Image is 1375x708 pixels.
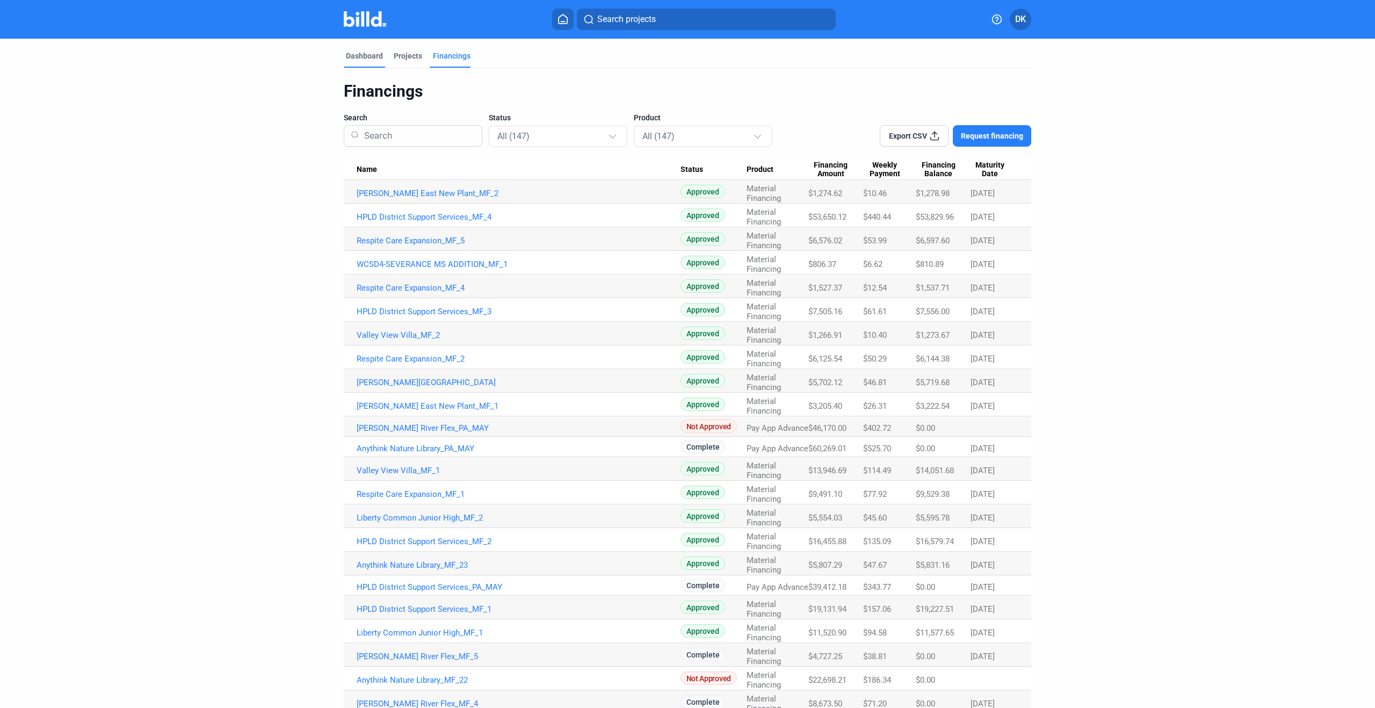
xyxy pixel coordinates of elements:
[916,489,950,499] span: $9,529.38
[808,283,842,293] span: $1,527.37
[747,165,808,175] div: Product
[971,283,995,293] span: [DATE]
[747,231,781,250] span: Material Financing
[971,330,995,340] span: [DATE]
[360,122,475,150] input: Search
[747,444,808,453] span: Pay App Advance
[971,161,1009,179] span: Maturity Date
[357,628,681,638] a: Liberty Common Junior High_MF_1
[971,378,995,387] span: [DATE]
[497,131,530,141] mat-select-trigger: All (147)
[971,466,995,475] span: [DATE]
[916,161,971,179] div: Financing Balance
[681,601,725,614] span: Approved
[1015,13,1026,26] span: DK
[357,513,681,523] a: Liberty Common Junior High_MF_2
[863,423,891,433] span: $402.72
[916,513,950,523] span: $5,595.78
[916,604,954,614] span: $19,227.51
[916,582,935,592] span: $0.00
[971,189,995,198] span: [DATE]
[344,11,386,27] img: Billd Company Logo
[863,675,891,685] span: $186.34
[863,628,887,638] span: $94.58
[916,354,950,364] span: $6,144.38
[971,537,995,546] span: [DATE]
[681,579,726,592] span: Complete
[597,13,656,26] span: Search projects
[863,582,891,592] span: $343.77
[916,236,950,245] span: $6,597.60
[916,628,954,638] span: $11,577.65
[916,283,950,293] span: $1,537.71
[808,307,842,316] span: $7,505.16
[863,330,887,340] span: $10.40
[357,212,681,222] a: HPLD District Support Services_MF_4
[971,401,995,411] span: [DATE]
[863,259,882,269] span: $6.62
[357,423,681,433] a: [PERSON_NAME] River Flex_PA_MAY
[747,184,781,203] span: Material Financing
[863,189,887,198] span: $10.46
[808,444,846,453] span: $60,269.01
[961,131,1023,141] span: Request financing
[880,125,949,147] button: Export CSV
[916,330,950,340] span: $1,273.67
[863,236,887,245] span: $53.99
[863,401,887,411] span: $26.31
[681,440,726,453] span: Complete
[681,303,725,316] span: Approved
[346,50,383,61] div: Dashboard
[808,675,846,685] span: $22,698.21
[681,398,725,411] span: Approved
[681,671,737,685] span: Not Approved
[863,161,906,179] span: Weekly Payment
[863,283,887,293] span: $12.54
[681,208,725,222] span: Approved
[357,489,681,499] a: Respite Care Expansion_MF_1
[916,537,954,546] span: $16,579.74
[577,9,836,30] button: Search projects
[971,259,995,269] span: [DATE]
[916,161,961,179] span: Financing Balance
[747,396,781,416] span: Material Financing
[747,508,781,528] span: Material Financing
[357,652,681,661] a: [PERSON_NAME] River Flex_MF_5
[681,185,725,198] span: Approved
[681,327,725,340] span: Approved
[747,302,781,321] span: Material Financing
[808,560,842,570] span: $5,807.29
[916,378,950,387] span: $5,719.68
[681,165,703,175] span: Status
[808,378,842,387] span: $5,702.12
[863,604,891,614] span: $157.06
[433,50,471,61] div: Financings
[808,652,842,661] span: $4,727.25
[747,461,781,480] span: Material Financing
[863,652,887,661] span: $38.81
[681,279,725,293] span: Approved
[681,533,725,546] span: Approved
[863,161,916,179] div: Weekly Payment
[971,582,995,592] span: [DATE]
[357,189,681,198] a: [PERSON_NAME] East New Plant_MF_2
[681,165,747,175] div: Status
[747,647,781,666] span: Material Financing
[747,278,781,298] span: Material Financing
[863,354,887,364] span: $50.29
[357,165,377,175] span: Name
[916,189,950,198] span: $1,278.98
[357,582,681,592] a: HPLD District Support Services_PA_MAY
[681,462,725,475] span: Approved
[357,466,681,475] a: Valley View Villa_MF_1
[889,131,927,141] span: Export CSV
[916,444,935,453] span: $0.00
[489,112,511,123] span: Status
[863,466,891,475] span: $114.49
[808,161,863,179] div: Financing Amount
[747,423,808,433] span: Pay App Advance
[681,420,737,433] span: Not Approved
[863,212,891,222] span: $440.44
[394,50,422,61] div: Projects
[357,283,681,293] a: Respite Care Expansion_MF_4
